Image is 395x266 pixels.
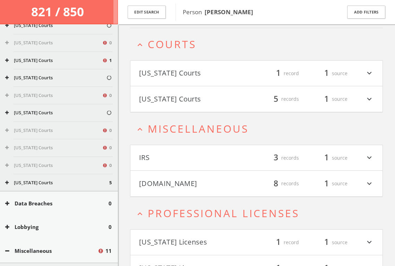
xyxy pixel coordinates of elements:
[365,68,374,79] i: expand_more
[148,37,196,51] span: Courts
[205,8,253,16] b: [PERSON_NAME]
[347,6,385,19] button: Add Filters
[306,93,347,105] div: source
[31,3,87,20] span: 821 / 850
[257,93,299,105] div: records
[5,22,106,29] button: [US_STATE] Courts
[109,199,112,207] span: 0
[105,247,112,255] span: 11
[321,152,332,164] span: 1
[5,57,102,64] button: [US_STATE] Courts
[135,38,383,50] button: expand_lessCourts
[135,207,383,219] button: expand_lessProfessional Licenses
[271,152,281,164] span: 3
[148,122,249,136] span: Miscellaneous
[5,162,102,169] button: [US_STATE] Courts
[321,93,332,105] span: 1
[5,74,106,81] button: [US_STATE] Courts
[365,152,374,164] i: expand_more
[306,237,347,248] div: source
[257,237,299,248] div: record
[321,236,332,248] span: 1
[257,152,299,164] div: records
[5,39,102,46] button: [US_STATE] Courts
[306,178,347,189] div: source
[109,127,112,134] span: 0
[183,8,253,16] span: Person
[139,152,254,164] button: IRS
[273,236,284,248] span: 1
[365,237,374,248] i: expand_more
[128,6,166,19] button: Edit Search
[5,127,102,134] button: [US_STATE] Courts
[321,67,332,79] span: 1
[109,162,112,169] span: 0
[139,68,254,79] button: [US_STATE] Courts
[139,178,254,189] button: [DOMAIN_NAME]
[109,223,112,231] span: 0
[135,123,383,134] button: expand_lessMiscellaneous
[135,125,145,134] i: expand_less
[257,68,299,79] div: record
[139,93,254,105] button: [US_STATE] Courts
[365,93,374,105] i: expand_more
[5,144,102,151] button: [US_STATE] Courts
[5,223,109,231] button: Lobbying
[148,206,299,220] span: Professional Licenses
[109,179,112,186] span: 5
[5,199,109,207] button: Data Breaches
[135,40,145,50] i: expand_less
[109,92,112,99] span: 0
[273,67,284,79] span: 1
[5,179,109,186] button: [US_STATE] Courts
[5,109,106,116] button: [US_STATE] Courts
[306,152,347,164] div: source
[321,177,332,189] span: 1
[109,39,112,46] span: 0
[139,237,254,248] button: [US_STATE] Licenses
[5,247,97,255] button: Miscellaneous
[257,178,299,189] div: records
[135,209,145,219] i: expand_less
[365,178,374,189] i: expand_more
[271,93,281,105] span: 5
[306,68,347,79] div: source
[271,177,281,189] span: 8
[109,57,112,64] span: 1
[109,144,112,151] span: 0
[5,92,102,99] button: [US_STATE] Courts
